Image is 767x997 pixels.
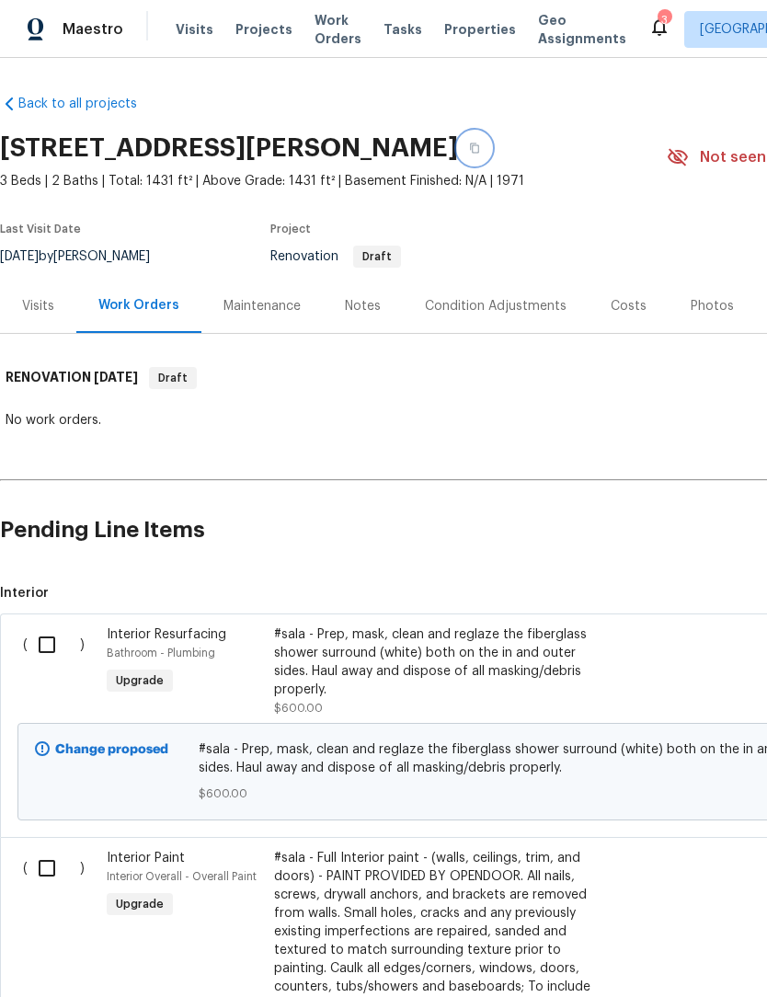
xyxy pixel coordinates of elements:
div: 3 [658,11,670,29]
span: [DATE] [94,371,138,384]
div: Notes [345,297,381,315]
div: Condition Adjustments [425,297,567,315]
h6: RENOVATION [6,367,138,389]
span: Tasks [383,23,422,36]
span: Upgrade [109,895,171,913]
span: Interior Resurfacing [107,628,226,641]
span: Bathroom - Plumbing [107,647,215,659]
span: Projects [235,20,292,39]
span: Renovation [270,250,401,263]
b: Change proposed [55,743,168,756]
span: Upgrade [109,671,171,690]
span: Maestro [63,20,123,39]
div: ( ) [17,620,101,723]
span: Visits [176,20,213,39]
div: Maintenance [223,297,301,315]
span: Properties [444,20,516,39]
div: Visits [22,297,54,315]
button: Copy Address [458,132,491,165]
div: Photos [691,297,734,315]
span: Interior Overall - Overall Paint [107,871,257,882]
div: Costs [611,297,647,315]
span: Draft [355,251,399,262]
span: Geo Assignments [538,11,626,48]
span: Work Orders [315,11,361,48]
span: Project [270,223,311,235]
div: Work Orders [98,296,179,315]
div: #sala - Prep, mask, clean and reglaze the fiberglass shower surround (white) both on the in and o... [274,625,598,699]
span: Draft [151,369,195,387]
span: $600.00 [274,703,323,714]
span: Interior Paint [107,852,185,865]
